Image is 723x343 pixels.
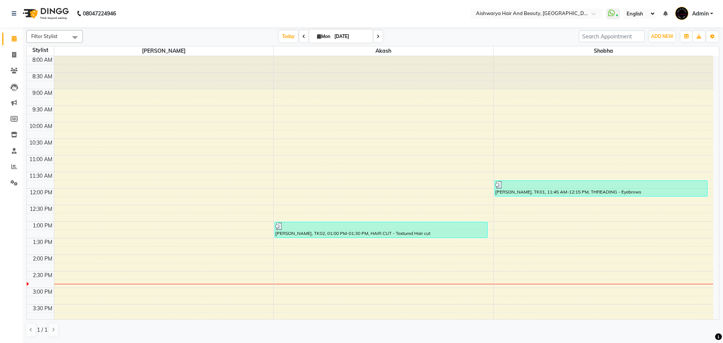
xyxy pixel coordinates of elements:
div: [PERSON_NAME], TK02, 01:00 PM-01:30 PM, HAIR CUT - Textured Hair cut [275,222,487,238]
input: Search Appointment [579,30,645,42]
span: Shobha [494,46,713,56]
div: 10:30 AM [28,139,54,147]
img: logo [19,3,71,24]
span: Akash [274,46,493,56]
div: [PERSON_NAME], TK01, 11:45 AM-12:15 PM, THREADING - Eyebrows [495,181,708,196]
button: ADD NEW [649,31,675,42]
div: 11:30 AM [28,172,54,180]
div: 8:00 AM [31,56,54,64]
span: Today [279,30,298,42]
div: 3:00 PM [31,288,54,296]
b: 08047224946 [83,3,116,24]
span: [PERSON_NAME] [54,46,274,56]
input: 2025-09-01 [332,31,370,42]
div: 2:30 PM [31,271,54,279]
span: 1 / 1 [37,326,47,334]
span: Mon [315,34,332,39]
img: Admin [675,7,688,20]
div: 10:00 AM [28,122,54,130]
div: 12:30 PM [28,205,54,213]
div: 3:30 PM [31,305,54,313]
div: Stylist [27,46,54,54]
div: 8:30 AM [31,73,54,81]
div: 12:00 PM [28,189,54,197]
div: 1:00 PM [31,222,54,230]
span: ADD NEW [651,34,673,39]
span: Filter Stylist [31,33,58,39]
div: 1:30 PM [31,238,54,246]
div: 9:30 AM [31,106,54,114]
span: Admin [692,10,709,18]
div: 9:00 AM [31,89,54,97]
div: 11:00 AM [28,155,54,163]
div: 2:00 PM [31,255,54,263]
